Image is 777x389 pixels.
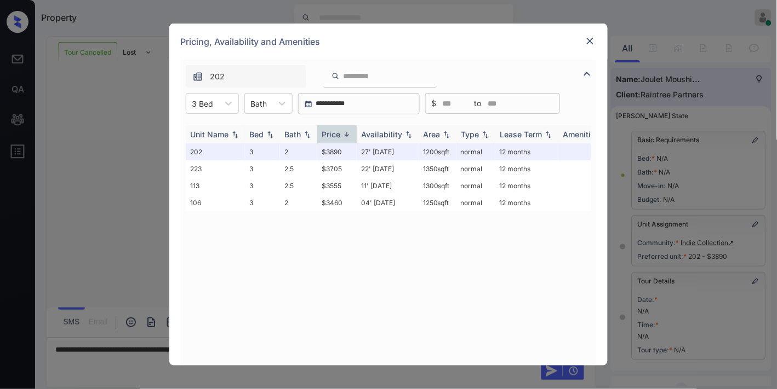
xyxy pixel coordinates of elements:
img: sorting [230,131,241,138]
div: Type [461,130,479,139]
img: icon-zuma [332,71,340,81]
td: 3 [245,194,280,211]
td: 12 months [495,177,558,194]
span: $ [431,97,436,109]
td: normal [456,177,495,194]
td: 1250 sqft [419,194,456,211]
div: Availability [361,130,402,139]
div: Bed [249,130,264,139]
td: 2 [280,194,317,211]
td: 12 months [495,194,558,211]
img: sorting [403,131,414,138]
td: 3 [245,160,280,177]
td: $3460 [317,194,357,211]
td: normal [456,160,495,177]
img: sorting [265,131,276,138]
td: normal [456,143,495,160]
div: Lease Term [500,130,542,139]
td: 113 [186,177,245,194]
td: 2.5 [280,160,317,177]
div: Amenities [563,130,599,139]
td: 202 [186,143,245,160]
img: icon-zuma [581,67,594,80]
img: sorting [543,131,554,138]
img: sorting [302,131,313,138]
td: 223 [186,160,245,177]
img: sorting [480,131,491,138]
td: $3705 [317,160,357,177]
img: icon-zuma [192,71,203,82]
td: 3 [245,143,280,160]
img: sorting [341,130,352,138]
td: $3555 [317,177,357,194]
td: 11' [DATE] [357,177,419,194]
td: 106 [186,194,245,211]
div: Price [322,130,340,139]
td: 27' [DATE] [357,143,419,160]
td: 2 [280,143,317,160]
div: Unit Name [190,130,228,139]
td: normal [456,194,495,211]
td: 1200 sqft [419,143,456,160]
td: 12 months [495,143,558,160]
span: to [475,97,482,109]
td: 2.5 [280,177,317,194]
span: 202 [210,71,225,83]
td: 12 months [495,160,558,177]
td: 3 [245,177,280,194]
td: $3890 [317,143,357,160]
div: Area [423,130,440,139]
img: sorting [441,131,452,138]
img: close [585,36,596,47]
td: 22' [DATE] [357,160,419,177]
div: Bath [284,130,301,139]
td: 1350 sqft [419,160,456,177]
td: 1300 sqft [419,177,456,194]
div: Pricing, Availability and Amenities [169,24,608,60]
td: 04' [DATE] [357,194,419,211]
